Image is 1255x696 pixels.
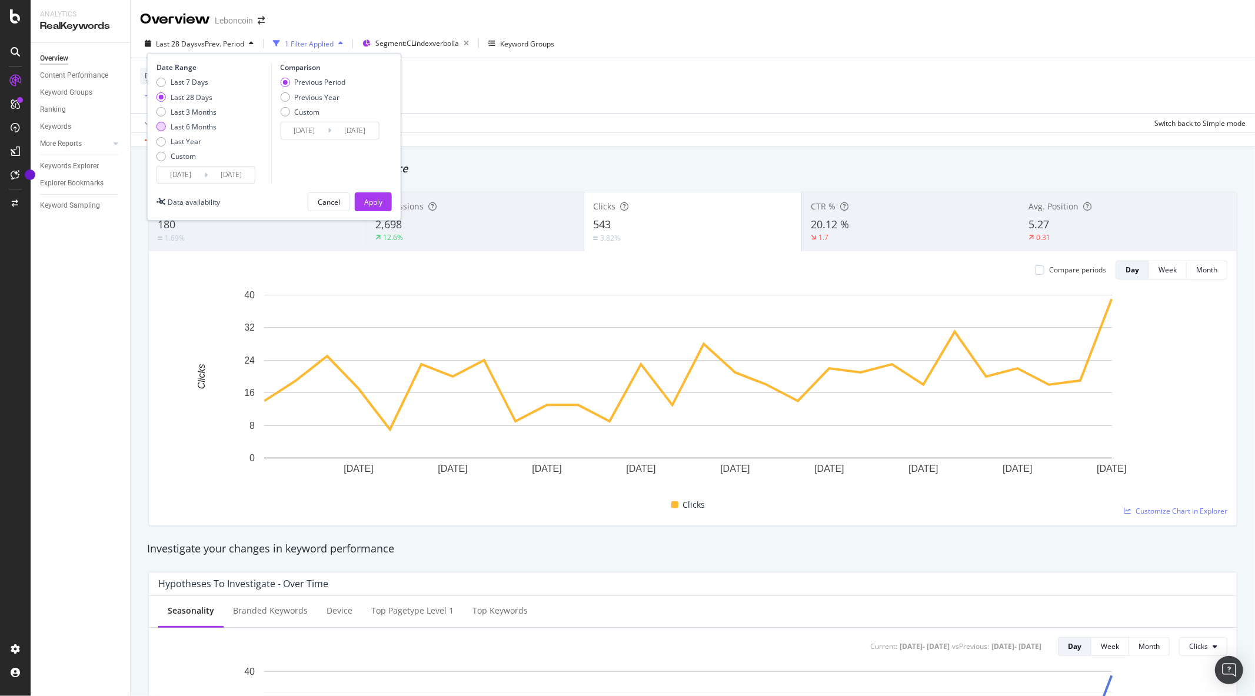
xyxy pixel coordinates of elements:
button: Keyword Groups [484,34,559,53]
span: CTR % [811,201,835,212]
button: Week [1091,637,1129,656]
text: [DATE] [532,464,561,474]
a: Customize Chart in Explorer [1124,506,1227,516]
div: Cancel [318,197,340,207]
div: Day [1126,265,1139,275]
div: Custom [294,107,319,117]
button: Segment:CLindexverbolia [358,34,474,53]
div: Last 7 Days [171,77,208,87]
div: Last 6 Months [171,122,217,132]
div: Last 28 Days [157,92,217,102]
button: 1 Filter Applied [268,34,348,53]
div: Last 3 Months [171,107,217,117]
span: Segment: CLindexverbolia [375,38,459,48]
text: [DATE] [626,464,655,474]
span: Avg. Position [1029,201,1079,212]
button: Month [1129,637,1170,656]
div: 3.82% [600,233,620,243]
button: Clicks [1179,637,1227,656]
button: Week [1149,261,1187,279]
div: Previous Year [280,92,345,102]
div: arrow-right-arrow-left [258,16,265,25]
div: Last Year [157,136,217,146]
span: Clicks [593,201,615,212]
div: Switch back to Simple mode [1154,118,1246,128]
div: [DATE] - [DATE] [900,641,950,651]
span: Device [145,71,167,81]
text: 24 [244,355,255,365]
div: Comparison [280,62,382,72]
text: 16 [244,388,255,398]
div: Month [1196,265,1217,275]
div: Last 6 Months [157,122,217,132]
div: Date Range [157,62,268,72]
text: [DATE] [720,464,750,474]
text: 32 [244,322,255,332]
div: 1.69% [165,233,185,243]
span: Last 28 Days [156,39,198,49]
button: Month [1187,261,1227,279]
text: [DATE] [1003,464,1032,474]
div: Month [1139,641,1160,651]
text: 40 [244,667,255,677]
text: [DATE] [814,464,844,474]
div: Analytics [40,9,121,19]
a: Content Performance [40,69,122,82]
input: Start Date [281,122,328,139]
div: Leboncoin [215,15,253,26]
a: More Reports [40,138,110,150]
div: Last 3 Months [157,107,217,117]
div: Last Year [171,136,201,146]
div: Explorer Bookmarks [40,177,104,189]
button: Add Filter [140,89,187,104]
div: 1.7 [818,232,828,242]
a: Keyword Groups [40,86,122,99]
div: Compare periods [1049,265,1106,275]
span: 543 [593,217,611,231]
div: Last 28 Days [171,92,212,102]
a: Overview [40,52,122,65]
text: 8 [249,421,255,431]
div: Custom [171,151,196,161]
div: Custom [280,107,345,117]
input: Start Date [157,166,204,183]
div: Device [327,605,352,617]
div: 1 Filter Applied [285,39,334,49]
span: 5.27 [1029,217,1050,231]
div: Keywords [40,121,71,133]
div: Top pagetype Level 1 [371,605,454,617]
div: Investigate your changes in keyword performance [147,541,1239,557]
input: End Date [208,166,255,183]
button: Day [1058,637,1091,656]
div: Ranking [40,104,66,116]
div: Content Performance [40,69,108,82]
div: Overview [40,52,68,65]
a: Keywords [40,121,122,133]
div: Week [1159,265,1177,275]
span: 20.12 % [811,217,849,231]
div: RealKeywords [40,19,121,33]
div: Keywords Explorer [40,160,99,172]
a: Ranking [40,104,122,116]
text: 0 [249,453,255,463]
text: Clicks [197,364,207,389]
div: Previous Period [280,77,345,87]
span: 2,698 [375,217,402,231]
div: Current: [870,641,897,651]
button: Last 28 DaysvsPrev. Period [140,34,258,53]
div: Apply [364,197,382,207]
input: End Date [331,122,378,139]
div: Detect big movements in your [147,161,1239,177]
span: Clicks [1189,641,1208,651]
span: 180 [158,217,175,231]
span: vs Prev. Period [198,39,244,49]
div: Week [1101,641,1119,651]
div: Keyword Groups [500,39,554,49]
span: Clicks [683,498,705,512]
div: Tooltip anchor [25,169,35,180]
div: vs Previous : [952,641,989,651]
div: A chart. [158,289,1218,493]
button: Apply [355,192,392,211]
img: Equal [593,237,598,240]
img: Equal [158,237,162,240]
